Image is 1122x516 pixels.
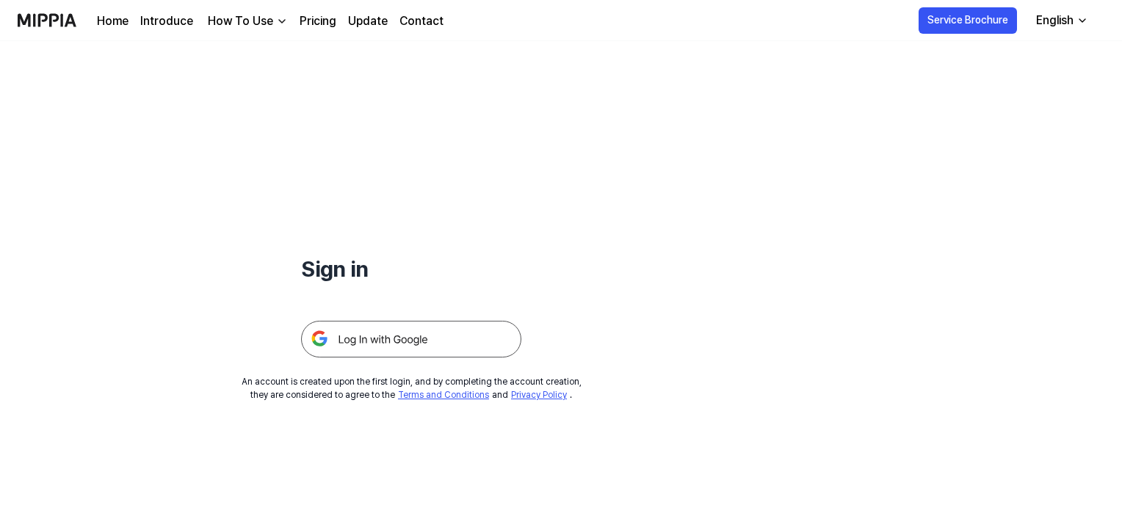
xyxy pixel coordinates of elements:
a: Contact [399,12,444,30]
div: English [1033,12,1076,29]
a: Home [97,12,129,30]
button: English [1024,6,1097,35]
a: Introduce [140,12,193,30]
h1: Sign in [301,252,521,286]
button: Service Brochure [919,7,1017,34]
img: 구글 로그인 버튼 [301,321,521,357]
div: How To Use [205,12,276,30]
button: How To Use [205,12,288,30]
a: Update [348,12,388,30]
a: Privacy Policy [511,390,567,400]
a: Pricing [300,12,336,30]
img: down [276,15,288,27]
a: Terms and Conditions [398,390,489,400]
div: An account is created upon the first login, and by completing the account creation, they are cons... [242,375,582,401]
